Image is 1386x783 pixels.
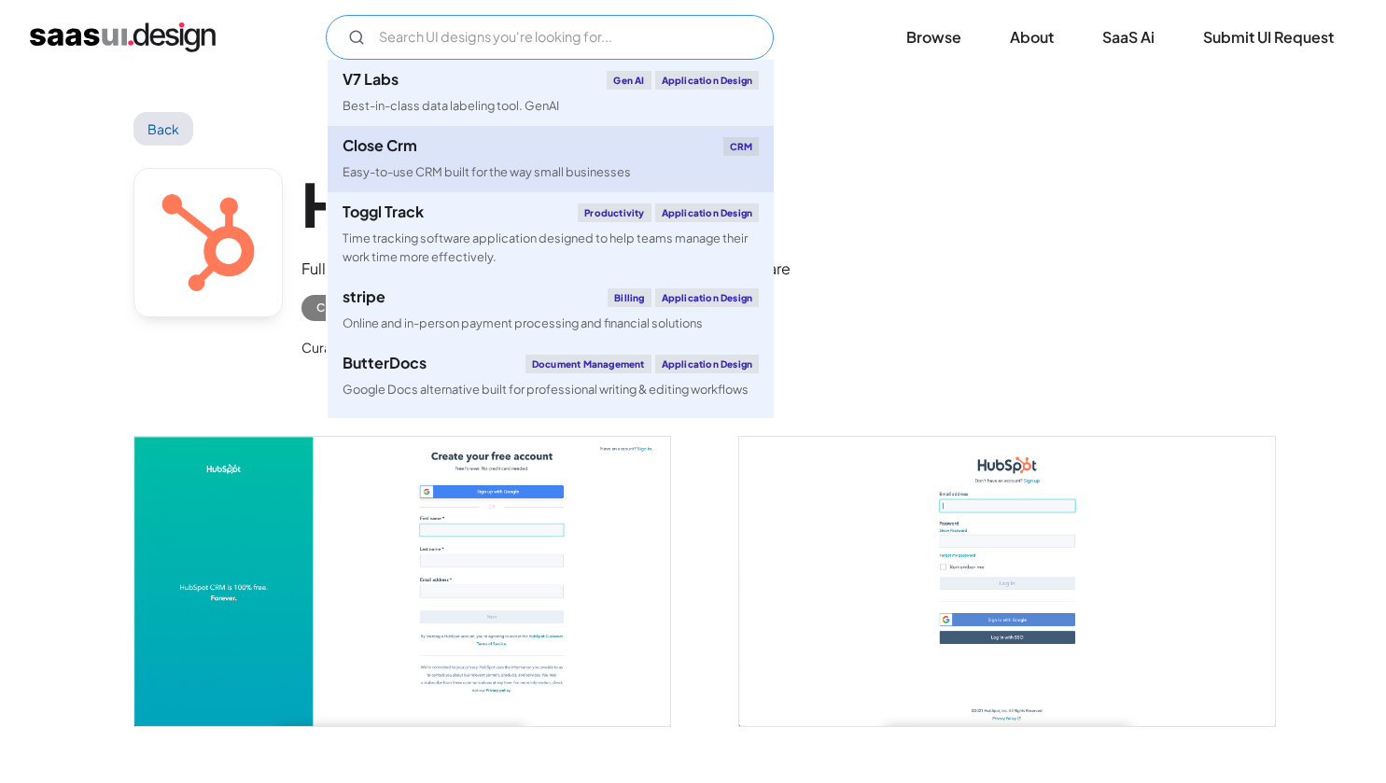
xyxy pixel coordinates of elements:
a: About [987,17,1076,58]
div: Curated by: [301,336,374,358]
a: home [30,22,216,52]
div: Productivity [578,203,651,222]
a: Toggl TrackProductivityApplication DesignTime tracking software application designed to help team... [328,192,774,276]
div: Document Management [525,355,651,373]
div: Application Design [655,288,760,307]
img: 6018af9b9614ec318a8533a9_HubSpot-login.jpg [739,437,1275,725]
div: Easy-to-use CRM built for the way small businesses [343,163,631,181]
a: open lightbox [134,437,670,725]
a: ButterDocsDocument ManagementApplication DesignGoogle Docs alternative built for professional wri... [328,343,774,410]
div: Gen AI [607,71,651,90]
div: Online and in-person payment processing and financial solutions [343,315,703,332]
div: V7 Labs [343,72,399,87]
a: Submit UI Request [1181,17,1356,58]
div: stripe [343,289,385,304]
a: SaaS Ai [1080,17,1177,58]
div: CRM [316,297,344,319]
h1: HubSpot [301,168,791,240]
a: V7 LabsGen AIApplication DesignBest-in-class data labeling tool. GenAI [328,60,774,126]
img: 6018af9b1474bdeae3bf54d8_HubSpot-create-account.jpg [134,437,670,725]
div: Billing [608,288,651,307]
div: Time tracking software application designed to help teams manage their work time more effectively. [343,230,759,265]
div: CRM [723,137,760,156]
a: Close CrmCRMEasy-to-use CRM built for the way small businesses [328,126,774,192]
a: Back [133,112,194,146]
div: Toggl Track [343,204,424,219]
div: Application Design [655,355,760,373]
div: ButterDocs [343,356,427,371]
div: Application Design [655,71,760,90]
div: Best-in-class data labeling tool. GenAI [343,97,559,115]
a: open lightbox [739,437,1275,725]
div: Close Crm [343,138,417,153]
div: Google Docs alternative built for professional writing & editing workflows [343,381,749,398]
form: Email Form [326,15,774,60]
input: Search UI designs you're looking for... [326,15,774,60]
div: Application Design [655,203,760,222]
a: klaviyoEmail MarketingApplication DesignCreate personalised customer experiences across email, SM... [328,410,774,494]
div: Full platform of marketing, sales, customer service, and CRM software [301,258,791,280]
a: Browse [884,17,984,58]
a: stripeBillingApplication DesignOnline and in-person payment processing and financial solutions [328,277,774,343]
